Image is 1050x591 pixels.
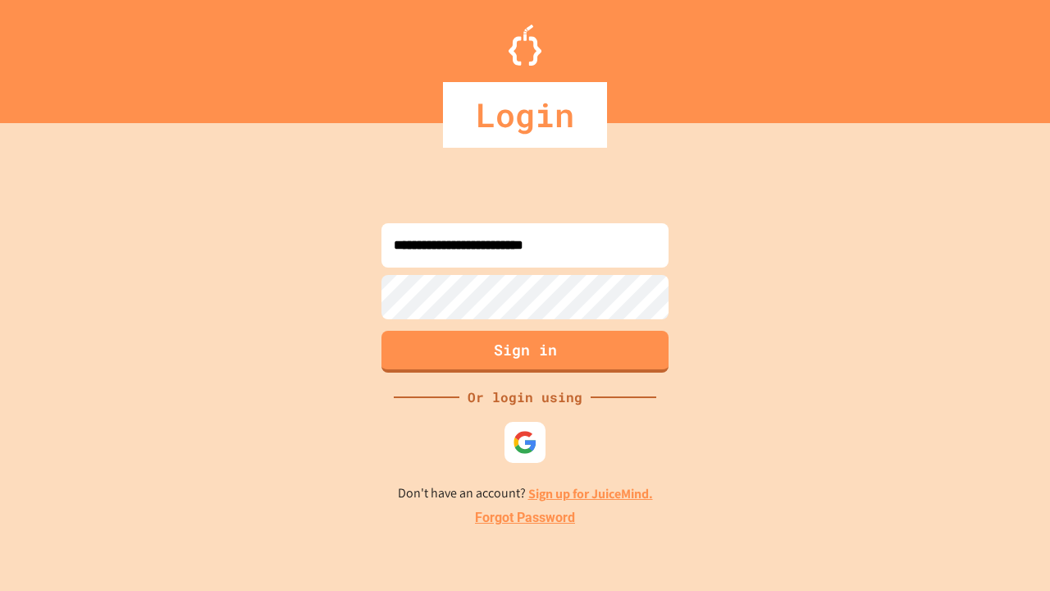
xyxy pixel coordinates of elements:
a: Sign up for JuiceMind. [528,485,653,502]
iframe: chat widget [914,454,1034,524]
iframe: chat widget [981,525,1034,575]
a: Forgot Password [475,508,575,528]
div: Login [443,82,607,148]
img: Logo.svg [509,25,541,66]
button: Sign in [381,331,669,373]
div: Or login using [459,387,591,407]
p: Don't have an account? [398,483,653,504]
img: google-icon.svg [513,430,537,455]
